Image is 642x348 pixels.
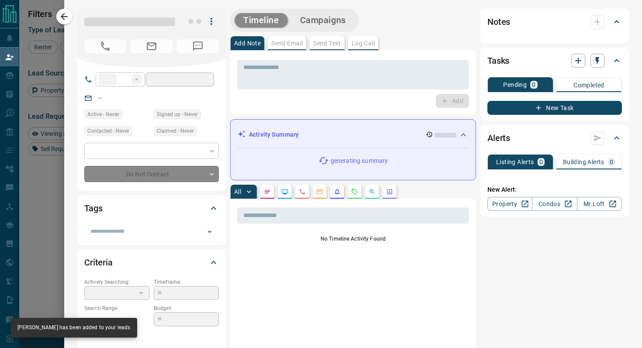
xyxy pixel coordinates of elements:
svg: Calls [299,188,306,195]
span: Signed up - Never [157,110,198,119]
svg: Listing Alerts [334,188,341,195]
h2: Criteria [84,255,113,269]
span: No Email [131,39,173,53]
button: Timeline [235,13,288,28]
button: Campaigns [291,13,355,28]
span: Active - Never [87,110,119,119]
svg: Emails [316,188,323,195]
p: Building Alerts [563,159,604,165]
svg: Requests [351,188,358,195]
a: -- [98,94,102,101]
button: Open [204,226,216,238]
div: Activity Summary [238,127,469,143]
svg: Agent Actions [386,188,393,195]
p: Budget: [154,304,219,312]
p: 0 [610,159,613,165]
p: Add Note [234,40,261,46]
p: 0 [532,82,535,88]
a: Property [487,197,532,211]
p: Listing Alerts [496,159,534,165]
span: No Number [84,39,126,53]
span: Contacted - Never [87,127,129,135]
svg: Notes [264,188,271,195]
p: Actively Searching: [84,278,149,286]
div: Notes [487,11,622,32]
h2: Alerts [487,131,510,145]
div: Criteria [84,252,219,273]
div: Alerts [487,127,622,148]
p: 0 [539,159,543,165]
h2: Notes [487,15,510,29]
div: Tags [84,198,219,219]
span: No Number [177,39,219,53]
p: generating summary [331,156,388,165]
p: -- - -- [84,312,149,327]
p: No Timeline Activity Found [237,235,469,243]
svg: Lead Browsing Activity [281,188,288,195]
p: Areas Searched: [84,331,219,339]
p: Timeframe: [154,278,219,286]
p: Activity Summary [249,130,299,139]
div: Tasks [487,50,622,71]
span: Claimed - Never [157,127,194,135]
p: All [234,189,241,195]
p: Completed [573,82,604,88]
a: Mr.Loft [577,197,622,211]
a: Condos [532,197,577,211]
button: New Task [487,101,622,115]
p: New Alert: [487,185,622,194]
div: [PERSON_NAME] has been added to your leads [17,320,130,335]
h2: Tags [84,201,102,215]
svg: Opportunities [369,188,376,195]
p: Search Range: [84,304,149,312]
p: Pending [503,82,527,88]
h2: Tasks [487,54,509,68]
div: Do Not Contact [84,166,219,182]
